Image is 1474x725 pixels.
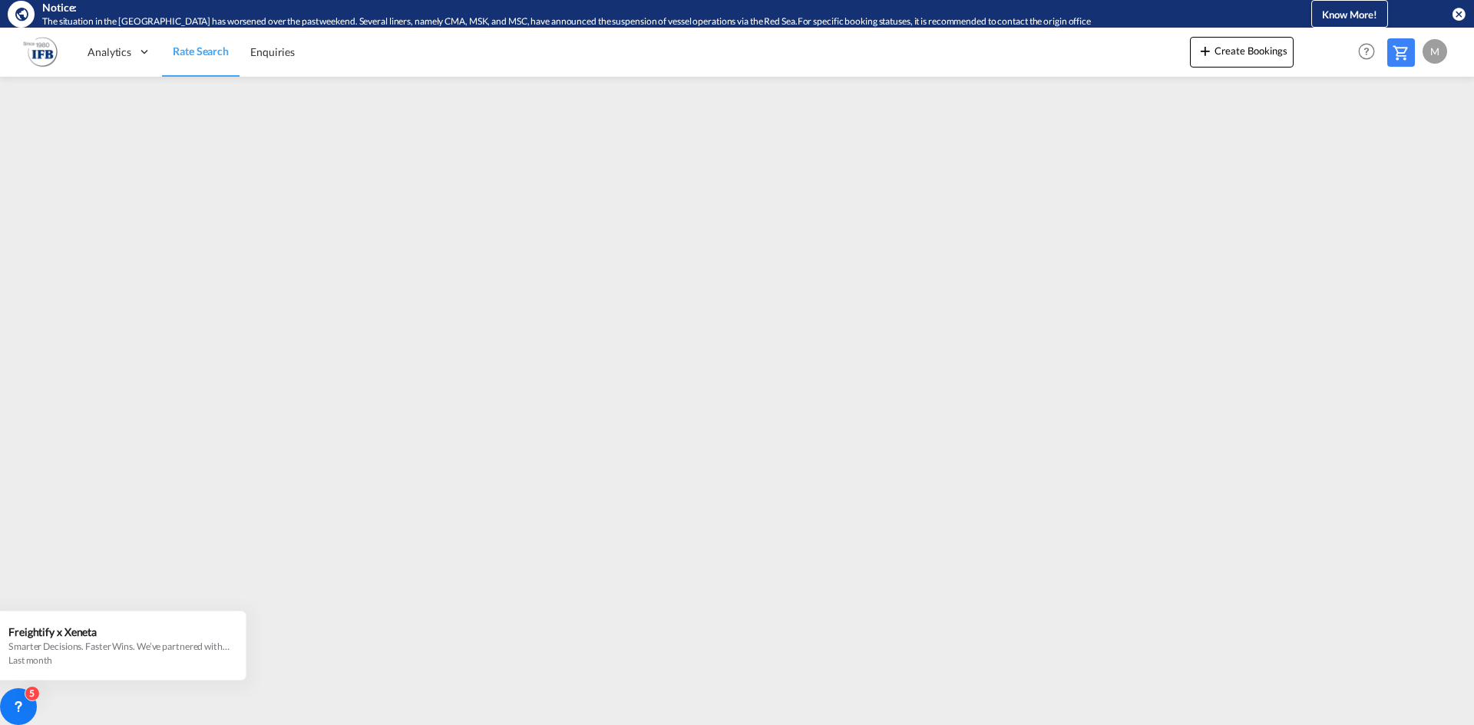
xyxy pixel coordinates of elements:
div: M [1423,39,1447,64]
md-icon: icon-plus 400-fg [1196,41,1215,60]
span: Help [1353,38,1380,64]
span: Analytics [88,44,131,60]
md-icon: icon-earth [14,6,29,21]
button: icon-close-circle [1451,6,1466,21]
div: The situation in the Red Sea has worsened over the past weekend. Several liners, namely CMA, MSK,... [42,15,1248,28]
button: icon-plus 400-fgCreate Bookings [1190,37,1294,68]
a: Rate Search [162,27,240,77]
img: b628ab10256c11eeb52753acbc15d091.png [23,35,58,69]
div: Help [1353,38,1387,66]
span: Know More! [1322,8,1377,21]
a: Enquiries [240,27,306,77]
span: Rate Search [173,44,229,58]
div: Analytics [77,27,162,77]
span: Enquiries [250,45,295,58]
